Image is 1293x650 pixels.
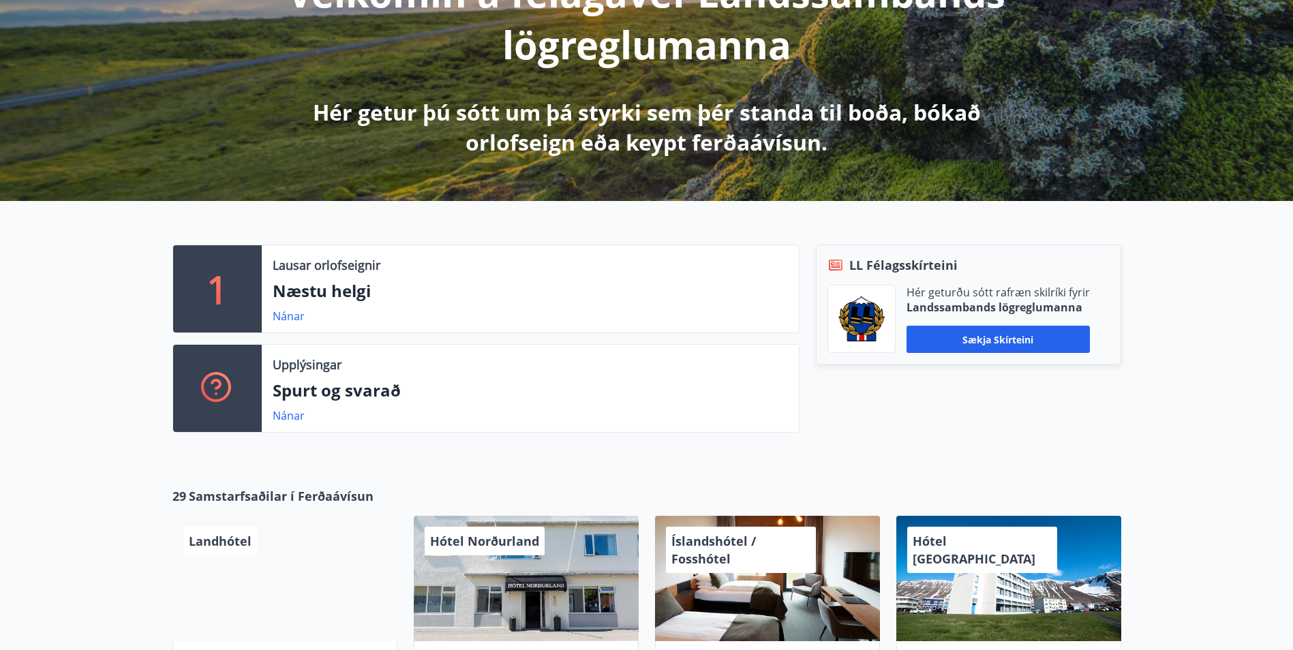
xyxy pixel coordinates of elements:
[287,97,1007,157] p: Hér getur þú sótt um þá styrki sem þér standa til boða, bókað orlofseign eða keypt ferðaávísun.
[273,408,305,423] a: Nánar
[189,533,252,549] span: Landhótel
[172,487,186,505] span: 29
[907,300,1090,315] p: Landssambands lögreglumanna
[273,379,788,402] p: Spurt og svarað
[273,279,788,303] p: Næstu helgi
[907,326,1090,353] button: Sækja skírteini
[671,533,756,567] span: Íslandshótel / Fosshótel
[273,256,380,274] p: Lausar orlofseignir
[838,296,885,341] img: 1cqKbADZNYZ4wXUG0EC2JmCwhQh0Y6EN22Kw4FTY.png
[207,263,228,315] p: 1
[189,487,374,505] span: Samstarfsaðilar í Ferðaávísun
[430,533,539,549] span: Hótel Norðurland
[913,533,1035,567] span: Hótel [GEOGRAPHIC_DATA]
[273,309,305,324] a: Nánar
[907,285,1090,300] p: Hér geturðu sótt rafræn skilríki fyrir
[273,356,341,373] p: Upplýsingar
[849,256,958,274] span: LL Félagsskírteini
